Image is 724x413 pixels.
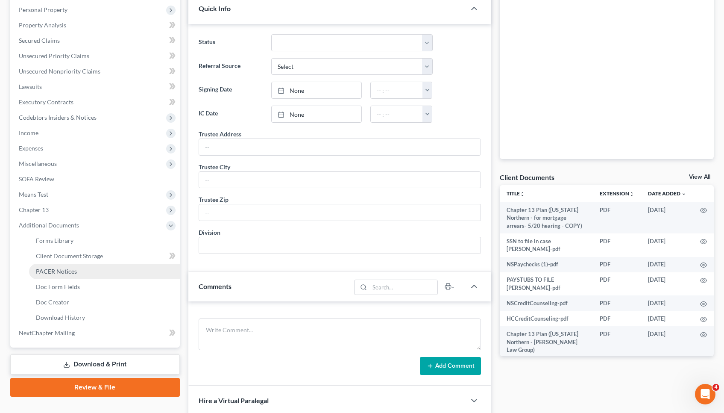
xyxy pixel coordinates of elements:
[12,64,180,79] a: Unsecured Nonpriority Claims
[36,314,85,321] span: Download History
[36,237,73,244] span: Forms Library
[194,82,267,99] label: Signing Date
[36,298,69,306] span: Doc Creator
[593,202,641,233] td: PDF
[500,295,593,311] td: NSCreditCounseling-pdf
[199,228,220,237] div: Division
[19,114,97,121] span: Codebtors Insiders & Notices
[19,191,48,198] span: Means Test
[370,280,438,295] input: Search...
[199,204,481,221] input: --
[12,79,180,94] a: Lawsuits
[199,396,269,404] span: Hire a Virtual Paralegal
[12,18,180,33] a: Property Analysis
[199,282,232,290] span: Comments
[12,48,180,64] a: Unsecured Priority Claims
[19,37,60,44] span: Secured Claims
[600,190,634,197] a: Extensionunfold_more
[641,295,693,311] td: [DATE]
[500,233,593,257] td: SSN to file in case [PERSON_NAME]-pdf
[500,311,593,326] td: HCCreditCounseling-pdf
[507,190,525,197] a: Titleunfold_more
[500,173,554,182] div: Client Documents
[593,326,641,357] td: PDF
[19,329,75,336] span: NextChapter Mailing
[19,6,67,13] span: Personal Property
[36,283,80,290] span: Doc Form Fields
[29,310,180,325] a: Download History
[629,192,634,197] i: unfold_more
[593,272,641,296] td: PDF
[19,221,79,229] span: Additional Documents
[36,252,103,260] span: Client Document Storage
[593,233,641,257] td: PDF
[19,52,89,59] span: Unsecured Priority Claims
[19,145,43,152] span: Expenses
[19,175,54,183] span: SOFA Review
[10,354,180,375] a: Download & Print
[12,94,180,110] a: Executory Contracts
[29,248,180,264] a: Client Document Storage
[10,378,180,397] a: Review & File
[593,257,641,272] td: PDF
[194,106,267,123] label: IC Date
[500,257,593,272] td: NSPaychecks (1)-pdf
[272,106,361,122] a: None
[194,34,267,51] label: Status
[12,171,180,187] a: SOFA Review
[194,58,267,75] label: Referral Source
[29,233,180,248] a: Forms Library
[19,129,38,136] span: Income
[500,202,593,233] td: Chapter 13 Plan ([US_STATE] Northern - for mortgage arrears- 5/20 hearing - COPY)
[29,279,180,295] a: Doc Form Fields
[12,33,180,48] a: Secured Claims
[199,130,241,139] div: Trustee Address
[19,21,66,29] span: Property Analysis
[681,192,686,197] i: expand_more
[641,326,693,357] td: [DATE]
[19,206,49,213] span: Chapter 13
[648,190,686,197] a: Date Added expand_more
[19,160,57,167] span: Miscellaneous
[19,68,100,75] span: Unsecured Nonpriority Claims
[500,326,593,357] td: Chapter 13 Plan ([US_STATE] Northern - [PERSON_NAME] Law Group)
[199,237,481,254] input: --
[593,295,641,311] td: PDF
[19,83,42,90] span: Lawsuits
[420,357,481,375] button: Add Comment
[520,192,525,197] i: unfold_more
[641,233,693,257] td: [DATE]
[641,202,693,233] td: [DATE]
[371,106,423,122] input: -- : --
[29,295,180,310] a: Doc Creator
[641,257,693,272] td: [DATE]
[695,384,715,404] iframe: Intercom live chat
[199,195,229,204] div: Trustee Zip
[689,174,710,180] a: View All
[199,4,231,12] span: Quick Info
[199,139,481,155] input: --
[500,272,593,296] td: PAYSTUBS TO FILE [PERSON_NAME]-pdf
[272,82,361,98] a: None
[19,98,73,106] span: Executory Contracts
[12,325,180,341] a: NextChapter Mailing
[29,264,180,279] a: PACER Notices
[199,162,230,171] div: Trustee City
[199,172,481,188] input: --
[371,82,423,98] input: -- : --
[712,384,719,391] span: 4
[36,268,77,275] span: PACER Notices
[593,311,641,326] td: PDF
[641,272,693,296] td: [DATE]
[641,311,693,326] td: [DATE]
